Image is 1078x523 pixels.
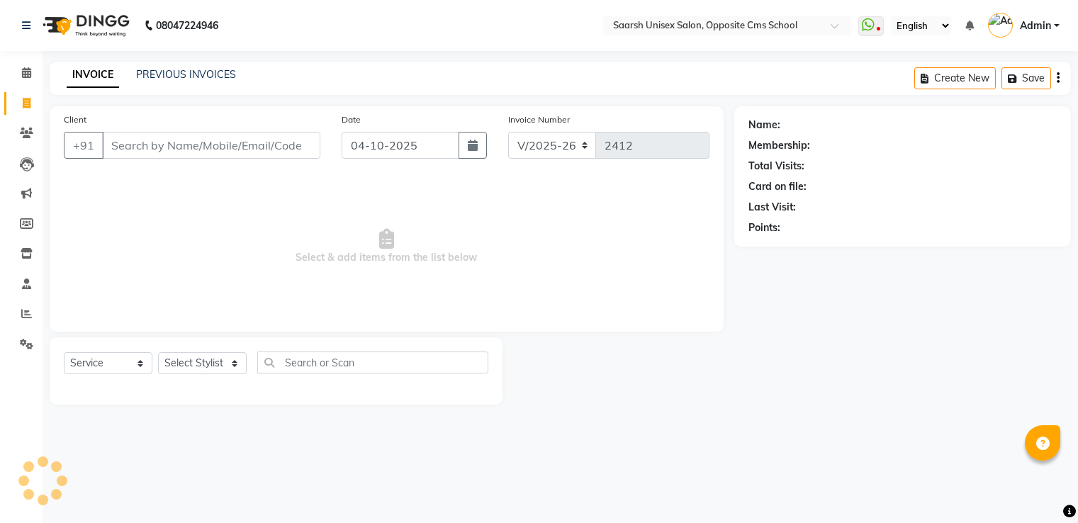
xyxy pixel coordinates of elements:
[36,6,133,45] img: logo
[988,13,1013,38] img: Admin
[64,132,103,159] button: +91
[914,67,996,89] button: Create New
[156,6,218,45] b: 08047224946
[748,220,780,235] div: Points:
[257,352,488,373] input: Search or Scan
[64,176,709,317] span: Select & add items from the list below
[102,132,320,159] input: Search by Name/Mobile/Email/Code
[748,118,780,133] div: Name:
[748,200,796,215] div: Last Visit:
[748,138,810,153] div: Membership:
[67,62,119,88] a: INVOICE
[748,179,807,194] div: Card on file:
[342,113,361,126] label: Date
[1018,466,1064,509] iframe: chat widget
[1020,18,1051,33] span: Admin
[64,113,86,126] label: Client
[136,68,236,81] a: PREVIOUS INVOICES
[1001,67,1051,89] button: Save
[508,113,570,126] label: Invoice Number
[748,159,804,174] div: Total Visits:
